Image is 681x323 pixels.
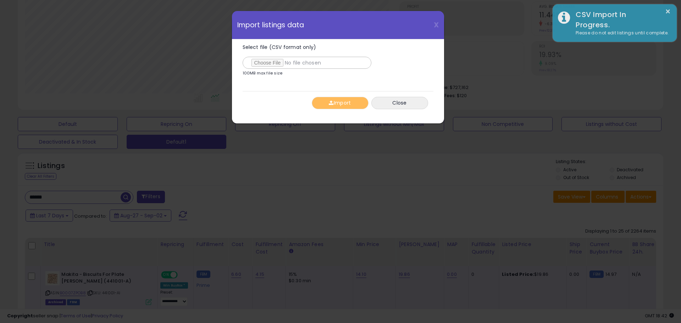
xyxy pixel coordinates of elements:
p: 100MB max file size [243,71,283,75]
span: Select file (CSV format only) [243,44,316,51]
div: Please do not edit listings until complete. [570,30,671,37]
span: X [434,20,439,30]
button: × [665,7,671,16]
span: Import listings data [237,22,304,28]
div: CSV Import In Progress. [570,10,671,30]
button: Import [312,97,369,109]
button: Close [371,97,428,109]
